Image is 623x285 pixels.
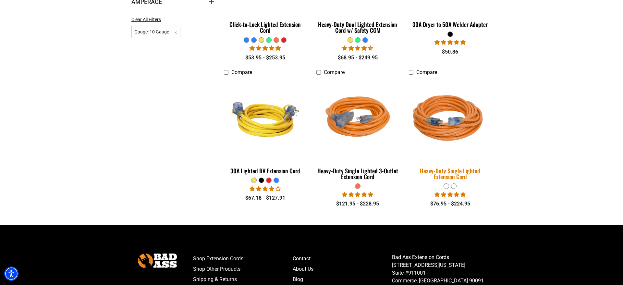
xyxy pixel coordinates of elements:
[293,264,392,274] a: About Us
[293,274,392,285] a: Blog
[224,194,307,202] div: $67.18 - $127.91
[317,82,398,156] img: orange
[324,69,345,75] span: Compare
[231,69,252,75] span: Compare
[405,78,495,161] img: orange
[131,26,180,38] span: Gauge: 10 Gauge
[193,254,293,264] a: Shop Extension Cords
[131,16,164,23] a: Clear All Filters
[131,17,161,22] span: Clear All Filters
[342,192,373,198] span: 5.00 stars
[224,79,307,178] a: yellow 30A Lighted RV Extension Cord
[316,54,399,62] div: $68.95 - $249.95
[193,264,293,274] a: Shop Other Products
[224,54,307,62] div: $53.95 - $253.95
[225,82,306,156] img: yellow
[224,21,307,33] div: Click-to-Lock Lighted Extension Cord
[316,21,399,33] div: Heavy-Duty Dual Lighted Extension Cord w/ Safety CGM
[409,168,492,180] div: Heavy-Duty Single Lighted Extension Cord
[392,254,492,285] p: Bad Ass Extension Cords [STREET_ADDRESS][US_STATE] Suite #911001 Commerce, [GEOGRAPHIC_DATA] 90091
[416,69,437,75] span: Compare
[409,48,492,56] div: $50.86
[409,200,492,208] div: $76.95 - $224.95
[138,254,177,268] img: Bad Ass Extension Cords
[409,21,492,27] div: 30A Dryer to 50A Welder Adapter
[193,274,293,285] a: Shipping & Returns
[131,29,180,35] a: Gauge: 10 Gauge
[342,45,373,51] span: 4.64 stars
[4,266,18,281] div: Accessibility Menu
[316,168,399,180] div: Heavy-Duty Single Lighted 3-Outlet Extension Cord
[293,254,392,264] a: Contact
[224,168,307,174] div: 30A Lighted RV Extension Cord
[409,79,492,183] a: orange Heavy-Duty Single Lighted Extension Cord
[434,39,466,45] span: 5.00 stars
[250,45,281,51] span: 4.87 stars
[434,192,466,198] span: 5.00 stars
[250,186,281,192] span: 4.11 stars
[316,79,399,183] a: orange Heavy-Duty Single Lighted 3-Outlet Extension Cord
[316,200,399,208] div: $121.95 - $228.95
